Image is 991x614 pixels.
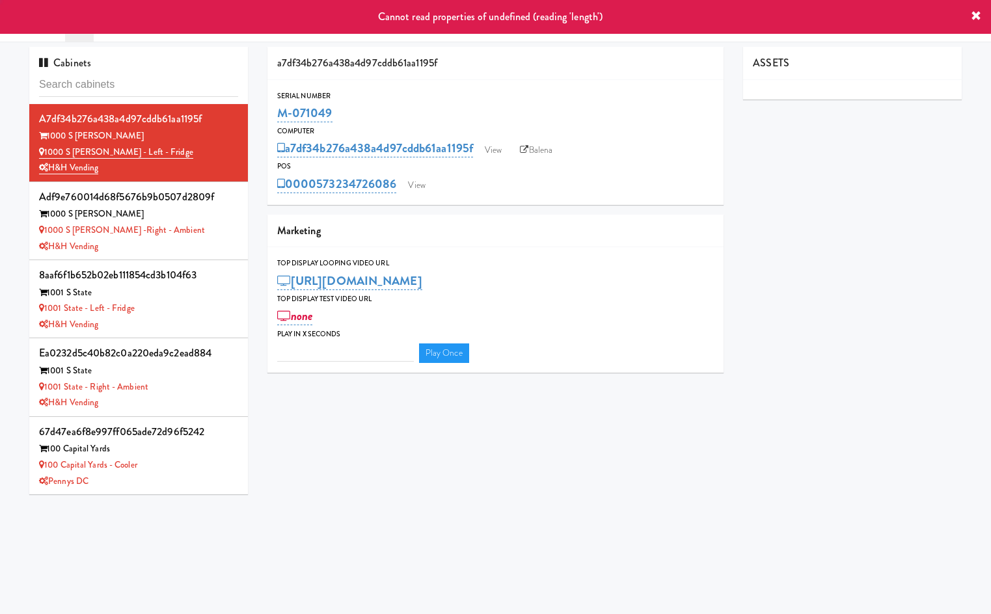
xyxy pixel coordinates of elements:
[277,90,714,103] div: Serial Number
[39,363,238,379] div: 1001 S State
[277,104,333,122] a: M-071049
[39,318,98,330] a: H&H Vending
[29,182,248,260] li: adf9e760014d68f5676b9b0507d2809f1000 S [PERSON_NAME] 1000 S [PERSON_NAME] -Right - AmbientH&H Ven...
[277,307,313,325] a: none
[39,55,91,70] span: Cabinets
[39,441,238,457] div: 100 Capital Yards
[29,104,248,182] li: a7df34b276a438a4d97cddb61aa1195f1000 S [PERSON_NAME] 1000 S [PERSON_NAME] - Left - FridgeH&H Vending
[277,160,714,173] div: POS
[39,475,88,487] a: Pennys DC
[39,396,98,408] a: H&H Vending
[39,343,238,363] div: ea0232d5c40b82c0a220eda9c2ead884
[39,109,238,129] div: a7df34b276a438a4d97cddb61aa1195f
[29,417,248,495] li: 67d47ea6f8e997ff065ade72d96f5242100 Capital Yards 100 Capital Yards - CoolerPennys DC
[378,9,603,24] span: Cannot read properties of undefined (reading 'length')
[39,459,137,471] a: 100 Capital Yards - Cooler
[39,146,193,159] a: 1000 S [PERSON_NAME] - Left - Fridge
[39,380,148,393] a: 1001 State - Right - Ambient
[277,272,422,290] a: [URL][DOMAIN_NAME]
[419,343,469,363] a: Play Once
[277,328,714,341] div: Play in X seconds
[478,140,508,160] a: View
[401,176,431,195] a: View
[277,175,397,193] a: 0000573234726086
[39,73,238,97] input: Search cabinets
[39,128,238,144] div: 1000 S [PERSON_NAME]
[39,161,98,174] a: H&H Vending
[39,187,238,207] div: adf9e760014d68f5676b9b0507d2809f
[277,139,473,157] a: a7df34b276a438a4d97cddb61aa1195f
[267,47,724,80] div: a7df34b276a438a4d97cddb61aa1195f
[39,240,98,252] a: H&H Vending
[277,125,714,138] div: Computer
[29,260,248,338] li: 8aaf6f1b652b02eb111854cd3b104f631001 S State 1001 State - Left - FridgeH&H Vending
[753,55,789,70] span: ASSETS
[277,257,714,270] div: Top Display Looping Video Url
[39,302,135,314] a: 1001 State - Left - Fridge
[29,338,248,416] li: ea0232d5c40b82c0a220eda9c2ead8841001 S State 1001 State - Right - AmbientH&H Vending
[39,206,238,222] div: 1000 S [PERSON_NAME]
[39,422,238,442] div: 67d47ea6f8e997ff065ade72d96f5242
[39,224,205,236] a: 1000 S [PERSON_NAME] -Right - Ambient
[277,223,321,238] span: Marketing
[39,265,238,285] div: 8aaf6f1b652b02eb111854cd3b104f63
[39,285,238,301] div: 1001 S State
[513,140,559,160] a: Balena
[277,293,714,306] div: Top Display Test Video Url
